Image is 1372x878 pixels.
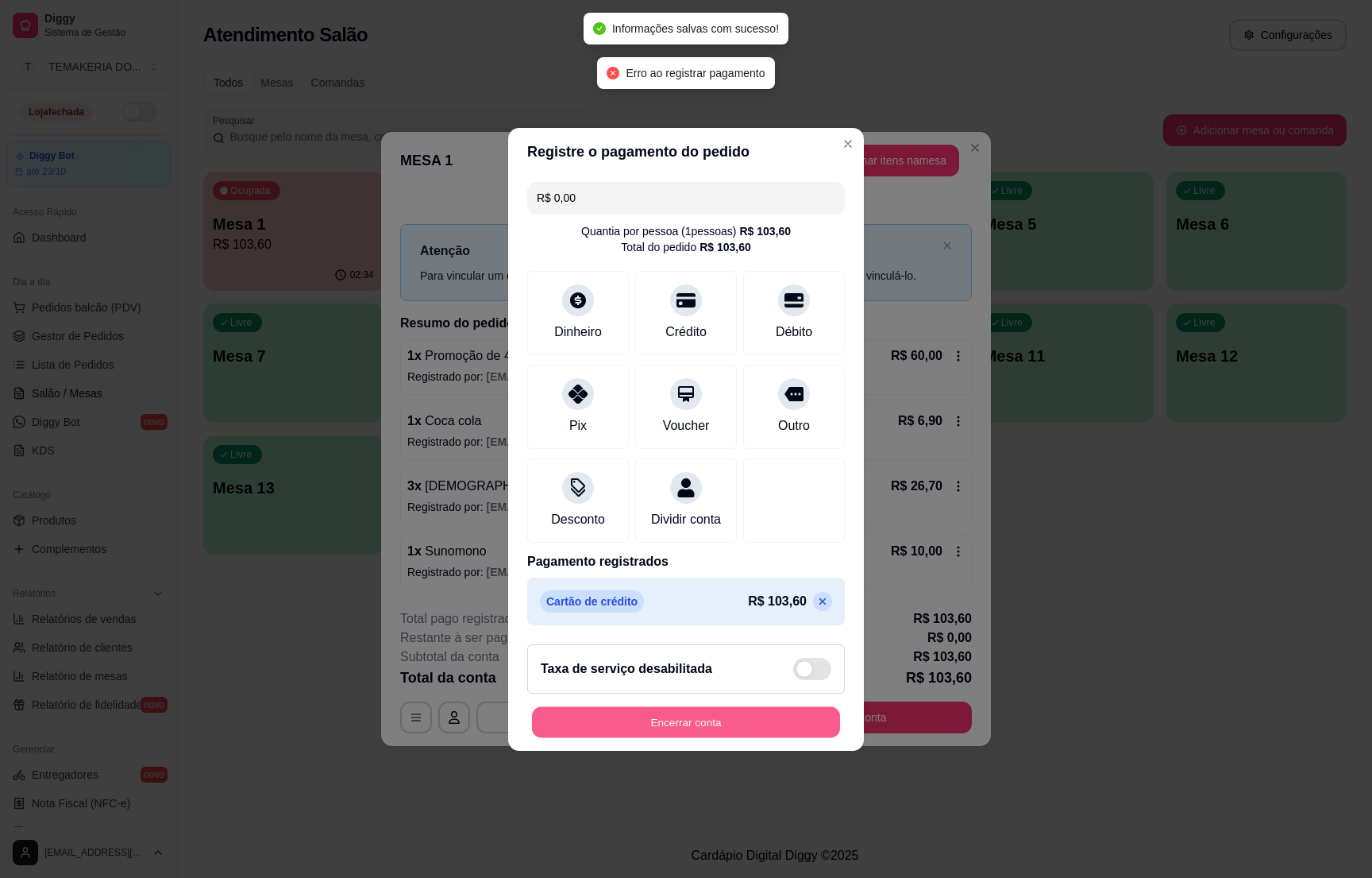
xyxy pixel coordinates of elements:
[665,323,707,342] div: Crédito
[551,510,605,529] div: Desconto
[626,67,765,79] span: Erro ao registrar pagamento
[699,239,751,255] div: R$ 103,60
[541,659,712,679] h2: Taxa de serviço desabilitada
[554,323,602,342] div: Dinheiro
[776,323,812,342] div: Débito
[621,239,751,255] div: Total do pedido
[778,416,810,435] div: Outro
[593,22,606,35] span: check-circle
[651,510,721,529] div: Dividir conta
[739,223,791,239] div: R$ 103,60
[612,22,779,35] span: Informações salvas com sucesso!
[835,131,861,157] button: Close
[607,67,619,79] span: close-circle
[508,128,864,176] header: Registre o pagamento do pedido
[748,592,807,611] p: R$ 103,60
[540,590,644,613] p: Cartão de crédito
[663,416,710,435] div: Voucher
[532,706,840,737] button: Encerrar conta
[569,416,587,435] div: Pix
[537,182,835,214] input: Ex.: hambúrguer de cordeiro
[581,223,791,239] div: Quantia por pessoa ( 1 pessoas)
[527,552,845,571] p: Pagamento registrados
